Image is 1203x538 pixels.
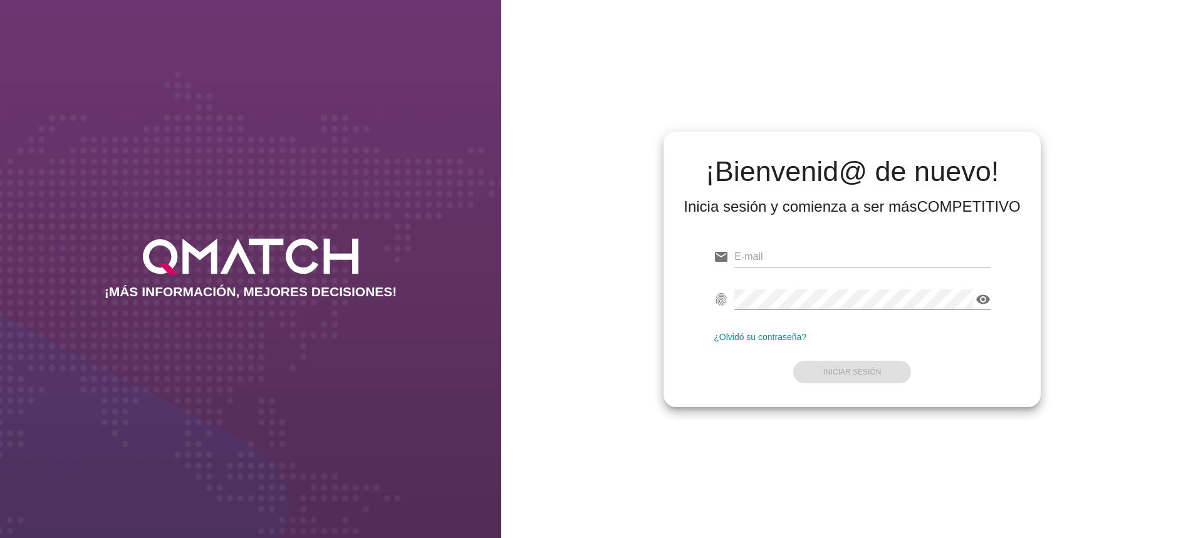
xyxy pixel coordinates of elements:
[714,292,729,307] i: fingerprint
[684,197,1021,217] div: Inicia sesión y comienza a ser más
[976,292,991,307] i: visibility
[714,332,806,342] a: ¿Olvidó su contraseña?
[684,157,1021,187] h2: ¡Bienvenid@ de nuevo!
[714,249,729,264] i: email
[734,247,991,267] input: E-mail
[105,284,397,299] h2: ¡MÁS INFORMACIÓN, MEJORES DECISIONES!
[917,198,1020,215] strong: COMPETITIVO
